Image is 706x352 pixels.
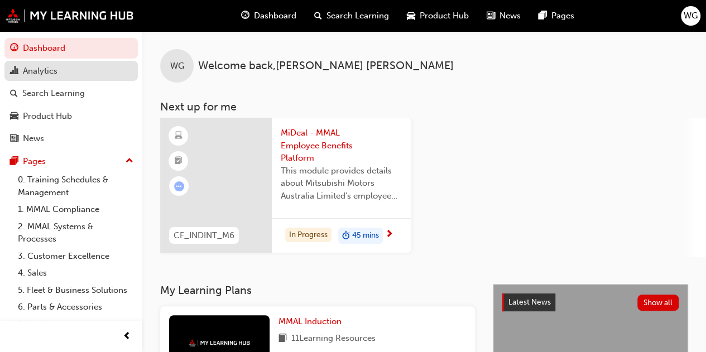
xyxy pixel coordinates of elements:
[385,230,393,240] span: next-icon
[281,127,402,165] span: MiDeal - MMAL Employee Benefits Platform
[126,154,133,168] span: up-icon
[10,44,18,54] span: guage-icon
[4,36,138,151] button: DashboardAnalyticsSearch LearningProduct HubNews
[10,66,18,76] span: chart-icon
[198,60,454,73] span: Welcome back , [PERSON_NAME] [PERSON_NAME]
[160,118,411,253] a: CF_INDINT_M6MiDeal - MMAL Employee Benefits PlatformThis module provides details about Mitsubishi...
[23,110,72,123] div: Product Hub
[4,83,138,104] a: Search Learning
[254,9,296,22] span: Dashboard
[23,132,44,145] div: News
[13,298,138,316] a: 6. Parts & Accessories
[4,106,138,127] a: Product Hub
[10,134,18,144] span: news-icon
[281,165,402,202] span: This module provides details about Mitsubishi Motors Australia Limited’s employee benefits platfo...
[6,8,134,23] img: mmal
[278,316,342,326] span: MMAL Induction
[4,151,138,172] button: Pages
[326,9,389,22] span: Search Learning
[684,9,698,22] span: WG
[407,9,415,23] span: car-icon
[142,100,706,113] h3: Next up for me
[508,297,551,307] span: Latest News
[551,9,574,22] span: Pages
[398,4,478,27] a: car-iconProduct Hub
[13,282,138,299] a: 5. Fleet & Business Solutions
[174,181,184,191] span: learningRecordVerb_ATTEMPT-icon
[241,9,249,23] span: guage-icon
[123,330,131,344] span: prev-icon
[4,128,138,149] a: News
[175,154,182,168] span: booktick-icon
[13,201,138,218] a: 1. MMAL Compliance
[4,38,138,59] a: Dashboard
[278,332,287,346] span: book-icon
[478,4,530,27] a: news-iconNews
[13,316,138,333] a: 7. Service
[189,339,250,346] img: mmal
[314,9,322,23] span: search-icon
[342,229,350,243] span: duration-icon
[487,9,495,23] span: news-icon
[174,229,234,242] span: CF_INDINT_M6
[4,61,138,81] a: Analytics
[175,129,182,143] span: learningResourceType_ELEARNING-icon
[13,248,138,265] a: 3. Customer Excellence
[420,9,469,22] span: Product Hub
[278,315,346,328] a: MMAL Induction
[530,4,583,27] a: pages-iconPages
[681,6,700,26] button: WG
[502,293,679,311] a: Latest NewsShow all
[170,60,184,73] span: WG
[232,4,305,27] a: guage-iconDashboard
[285,228,332,243] div: In Progress
[637,295,679,311] button: Show all
[500,9,521,22] span: News
[13,264,138,282] a: 4. Sales
[10,112,18,122] span: car-icon
[10,89,18,99] span: search-icon
[305,4,398,27] a: search-iconSearch Learning
[13,171,138,201] a: 0. Training Schedules & Management
[22,87,85,100] div: Search Learning
[23,155,46,168] div: Pages
[539,9,547,23] span: pages-icon
[291,332,376,346] span: 11 Learning Resources
[160,284,475,297] h3: My Learning Plans
[13,218,138,248] a: 2. MMAL Systems & Processes
[352,229,379,242] span: 45 mins
[10,157,18,167] span: pages-icon
[23,65,57,78] div: Analytics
